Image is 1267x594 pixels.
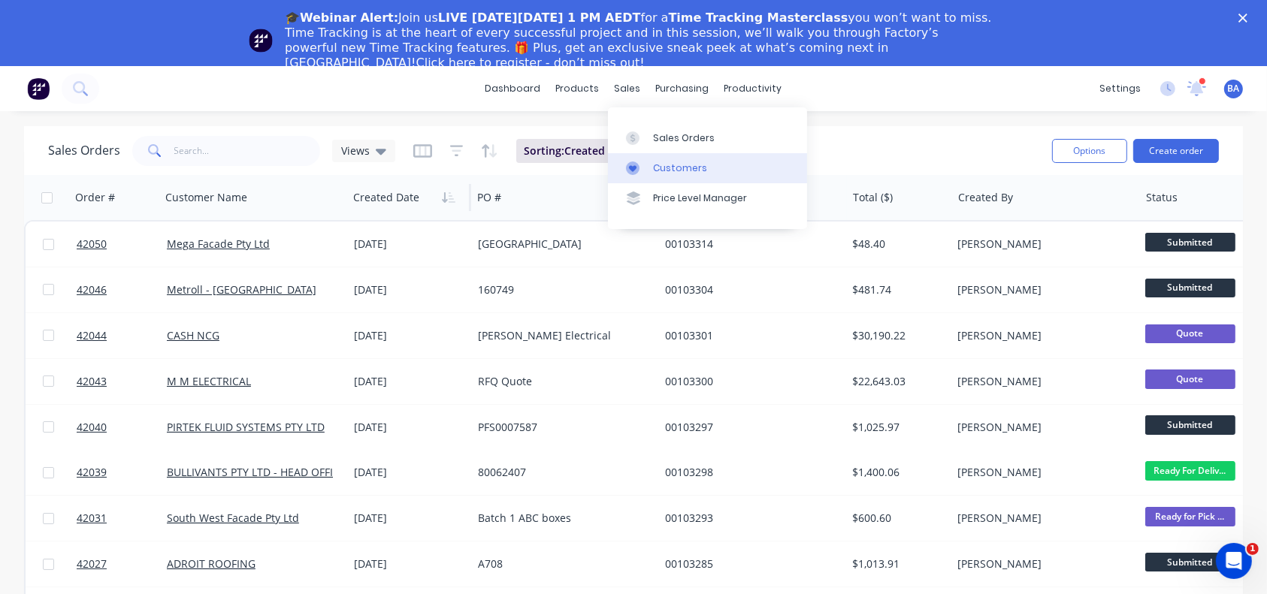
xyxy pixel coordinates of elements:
div: [GEOGRAPHIC_DATA] [478,237,645,252]
a: Price Level Manager [608,183,807,213]
a: Click here to register - don’t miss out! [416,56,645,70]
a: 42031 [77,496,167,541]
a: Metroll - [GEOGRAPHIC_DATA] [167,282,316,297]
a: CASH NCG [167,328,219,342]
span: 42031 [77,511,107,526]
div: [PERSON_NAME] [957,465,1124,480]
span: 42044 [77,328,107,343]
div: Customer Name [165,190,247,205]
span: Submitted [1145,279,1235,297]
div: sales [607,77,649,100]
a: 42046 [77,267,167,312]
div: 160749 [478,282,645,297]
span: Submitted [1145,233,1235,252]
div: $1,025.97 [853,420,941,435]
div: [PERSON_NAME] [957,556,1124,571]
div: $481.74 [853,282,941,297]
span: Quote [1145,324,1235,343]
div: [DATE] [354,374,466,389]
input: Search... [174,136,321,166]
div: [PERSON_NAME] [957,282,1124,297]
div: 00103304 [665,282,832,297]
div: purchasing [649,77,717,100]
img: Factory [27,77,50,100]
div: [DATE] [354,328,466,343]
a: dashboard [478,77,549,100]
span: Sorting: Created Date [524,143,632,158]
span: Ready for Pick ... [1145,507,1235,526]
div: Sales Orders [653,131,715,145]
b: 🎓Webinar Alert: [285,11,398,25]
a: 42050 [77,222,167,267]
a: Mega Facade Pty Ltd [167,237,270,251]
span: 42027 [77,556,107,571]
span: Submitted [1145,553,1235,571]
div: [PERSON_NAME] [957,511,1124,526]
span: Submitted [1145,415,1235,434]
div: 00103297 [665,420,832,435]
div: $1,013.91 [853,556,941,571]
a: 42027 [77,541,167,586]
div: PO # [477,190,501,205]
div: Customers [653,161,707,175]
div: [DATE] [354,420,466,435]
div: A708 [478,556,645,571]
div: 00103298 [665,465,832,480]
div: [PERSON_NAME] [957,328,1124,343]
a: 42044 [77,313,167,358]
div: $1,400.06 [853,465,941,480]
span: 1 [1247,543,1259,555]
a: M M ELECTRICAL [167,374,251,388]
a: PIRTEK FLUID SYSTEMS PTY LTD [167,420,325,434]
div: PFS0007587 [478,420,645,435]
div: Status [1146,190,1178,205]
div: 80062407 [478,465,645,480]
a: Sales Orders [608,122,807,152]
div: [DATE] [354,465,466,480]
a: South West Facade Pty Ltd [167,511,299,525]
button: Options [1052,139,1127,163]
span: Quote [1145,369,1235,388]
div: 00103301 [665,328,832,343]
div: Join us for a you won’t want to miss. Time Tracking is at the heart of every successful project a... [285,11,994,71]
div: [PERSON_NAME] [957,237,1124,252]
div: [DATE] [354,282,466,297]
a: 42043 [77,359,167,404]
div: products [549,77,607,100]
div: $30,190.22 [853,328,941,343]
div: 00103314 [665,237,832,252]
div: 00103285 [665,556,832,571]
div: Batch 1 ABC boxes [478,511,645,526]
span: Ready For Deliv... [1145,461,1235,480]
div: $22,643.03 [853,374,941,389]
div: Total ($) [853,190,893,205]
div: 00103300 [665,374,832,389]
div: settings [1092,77,1148,100]
iframe: Intercom live chat [1216,543,1252,579]
div: [DATE] [354,511,466,526]
div: productivity [717,77,790,100]
span: 42039 [77,465,107,480]
b: Time Tracking Masterclass [669,11,848,25]
div: [PERSON_NAME] [957,374,1124,389]
span: BA [1228,82,1240,95]
button: Sorting:Created Date [516,139,659,163]
div: [PERSON_NAME] [957,420,1124,435]
a: 42040 [77,405,167,450]
div: $600.60 [853,511,941,526]
div: Price Level Manager [653,191,747,205]
div: [PERSON_NAME] Electrical [478,328,645,343]
div: Created By [958,190,1013,205]
a: BULLIVANTS PTY LTD - HEAD OFFICE [167,465,346,479]
b: LIVE [DATE][DATE] 1 PM AEDT [438,11,641,25]
span: 42043 [77,374,107,389]
div: 00103293 [665,511,832,526]
div: Close [1238,14,1253,23]
span: Views [341,143,370,158]
button: Create order [1133,139,1219,163]
h1: Sales Orders [48,143,120,158]
span: 42046 [77,282,107,297]
img: Profile image for Team [249,29,273,53]
span: 42050 [77,237,107,252]
div: [DATE] [354,237,466,252]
